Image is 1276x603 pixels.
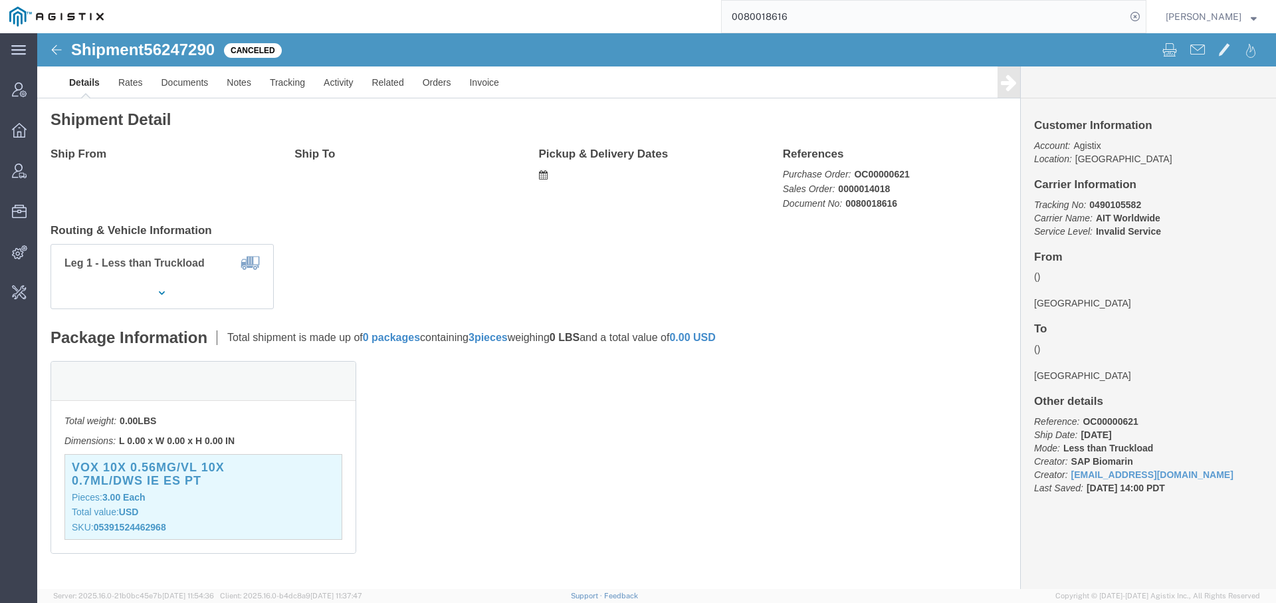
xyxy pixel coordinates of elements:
iframe: To enrich screen reader interactions, please activate Accessibility in Grammarly extension settings [37,33,1276,589]
a: Feedback [604,592,638,600]
span: [DATE] 11:37:47 [310,592,362,600]
input: Search for shipment number, reference number [722,1,1126,33]
button: [PERSON_NAME] [1165,9,1257,25]
span: Abbie Wilkiemeyer [1166,9,1241,24]
span: Client: 2025.16.0-b4dc8a9 [220,592,362,600]
span: Server: 2025.16.0-21b0bc45e7b [53,592,214,600]
a: Support [571,592,604,600]
span: [DATE] 11:54:36 [162,592,214,600]
img: logo [9,7,104,27]
span: Copyright © [DATE]-[DATE] Agistix Inc., All Rights Reserved [1055,590,1260,602]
